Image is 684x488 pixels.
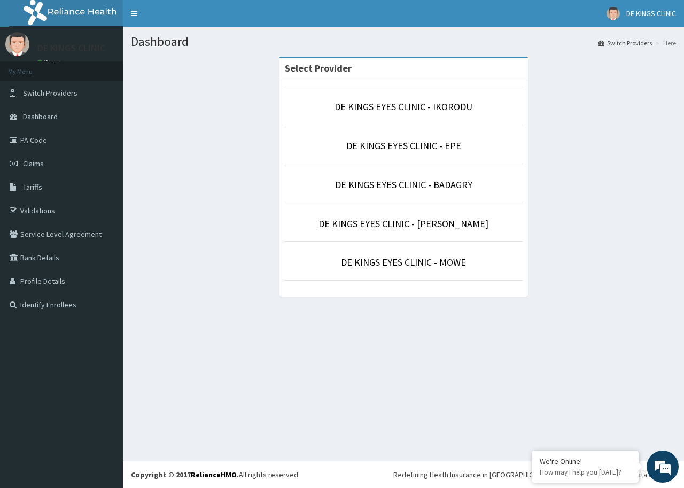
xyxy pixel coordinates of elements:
a: DE KINGS EYES CLINIC - IKORODU [335,100,472,113]
a: Switch Providers [598,38,652,48]
li: Here [653,38,676,48]
span: DE KINGS CLINIC [626,9,676,18]
div: Redefining Heath Insurance in [GEOGRAPHIC_DATA] using Telemedicine and Data Science! [393,469,676,480]
img: User Image [607,7,620,20]
span: Switch Providers [23,88,77,98]
span: Dashboard [23,112,58,121]
h1: Dashboard [131,35,676,49]
p: How may I help you today? [540,468,631,477]
a: Online [37,58,63,66]
span: Claims [23,159,44,168]
footer: All rights reserved. [123,461,684,488]
a: DE KINGS EYES CLINIC - BADAGRY [335,179,472,191]
a: DE KINGS EYES CLINIC - [PERSON_NAME] [318,218,488,230]
a: DE KINGS EYES CLINIC - MOWE [341,256,466,268]
img: User Image [5,32,29,56]
strong: Select Provider [285,62,352,74]
span: Tariffs [23,182,42,192]
div: We're Online! [540,456,631,466]
strong: Copyright © 2017 . [131,470,239,479]
p: DE KINGS CLINIC [37,43,105,53]
a: DE KINGS EYES CLINIC - EPE [346,140,461,152]
a: RelianceHMO [191,470,237,479]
